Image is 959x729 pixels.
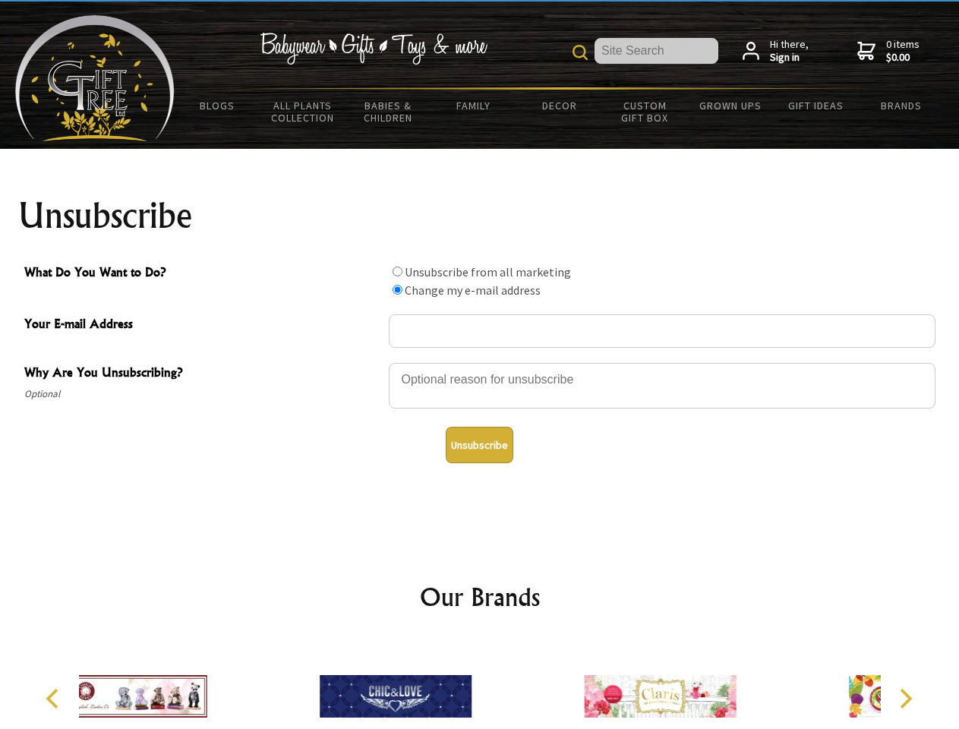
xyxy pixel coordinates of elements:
span: 0 items [886,37,920,65]
button: Next [888,682,922,715]
label: Change my e-mail address [405,282,541,298]
label: Unsubscribe from all marketing [405,264,571,279]
img: Babywear - Gifts - Toys & more [260,33,487,65]
a: Brands [859,90,945,121]
a: Gift Ideas [773,90,859,121]
img: Babyware - Gifts - Toys and more... [15,15,175,141]
a: Grown Ups [687,90,773,121]
a: Family [431,90,517,121]
a: BLOGS [175,90,260,121]
button: Unsubscribe [446,427,513,463]
span: Optional [24,385,381,403]
textarea: Why Are You Unsubscribing? [389,363,935,409]
a: All Plants Collection [260,90,346,134]
h2: Our Brands [30,579,929,615]
strong: $0.00 [886,51,920,65]
a: 0 items$0.00 [857,38,920,65]
a: Babies & Children [345,90,431,134]
img: product search [573,45,588,60]
span: What Do You Want to Do? [24,263,381,285]
input: What Do You Want to Do? [393,267,402,276]
span: Your E-mail Address [24,314,381,336]
span: Hi there, [770,38,809,65]
button: Previous [38,682,71,715]
input: Site Search [595,38,718,64]
input: What Do You Want to Do? [393,285,402,295]
a: Hi there,Sign in [743,38,809,65]
strong: Sign in [770,51,809,65]
span: Why Are You Unsubscribing? [24,363,381,385]
a: Decor [516,90,602,121]
h1: Unsubscribe [18,197,942,234]
a: Custom Gift Box [602,90,688,134]
input: Your E-mail Address [389,314,935,348]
